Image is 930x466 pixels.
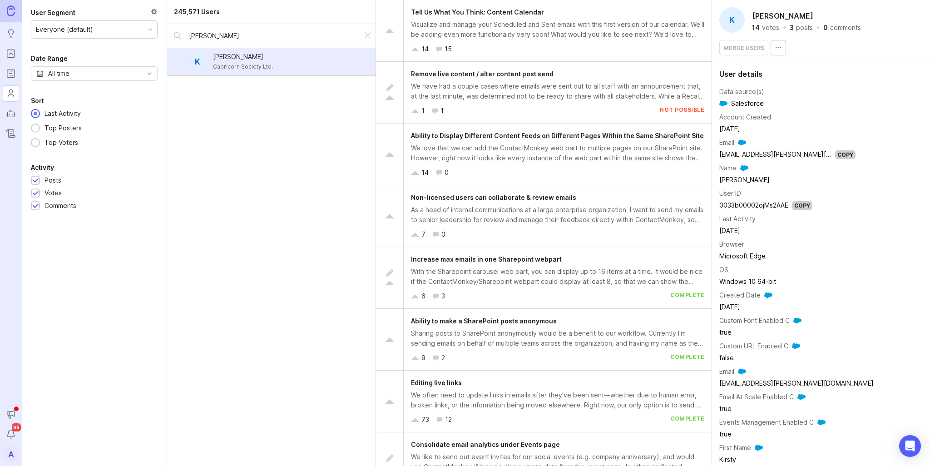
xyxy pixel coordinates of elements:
[376,124,712,185] a: Ability to Display Different Content Feeds on Different Pages Within the Same SharePoint SiteWe l...
[376,62,712,124] a: Remove live content / alter content post sendWe have had a couple cases where emails were sent ou...
[421,168,429,178] div: 14
[441,229,445,239] div: 0
[719,87,764,97] div: Data source(s)
[719,163,737,173] div: Name
[782,25,787,31] div: ·
[750,9,815,23] h2: [PERSON_NAME]
[445,44,452,54] div: 15
[793,317,801,325] img: Salesforce logo
[719,443,751,453] div: First Name
[45,175,61,185] div: Posts
[719,112,771,122] div: Account Created
[421,229,425,239] div: 7
[719,303,740,311] time: [DATE]
[830,25,861,31] div: comments
[31,53,68,64] div: Date Range
[719,417,814,427] div: Events Management Enabled C
[48,69,69,79] div: All time
[3,25,19,42] a: Ideas
[411,379,462,387] span: Editing live links
[189,54,206,70] div: K
[421,106,425,116] div: 1
[421,44,429,54] div: 14
[719,150,874,158] a: [EMAIL_ADDRESS][PERSON_NAME][DOMAIN_NAME]
[45,201,76,211] div: Comments
[719,200,788,210] div: 0033b00002ojMs2AAE
[719,125,740,133] time: [DATE]
[411,317,557,325] span: Ability to make a SharePoint posts anonymous
[174,7,220,17] div: 245,571 Users
[719,227,740,234] time: [DATE]
[3,406,19,422] button: Announcements
[421,291,425,301] div: 6
[376,309,712,371] a: Ability to make a SharePoint posts anonymousSharing posts to SharePoint anonymously would be a be...
[899,435,921,457] div: Open Intercom Messenger
[12,423,21,431] span: 99
[670,353,704,363] div: complete
[40,123,86,133] div: Top Posters
[31,162,54,173] div: Activity
[719,174,874,186] td: [PERSON_NAME]
[719,392,794,402] div: Email At Scale Enabled C
[764,291,772,299] img: Salesforce logo
[45,188,62,198] div: Votes
[40,109,85,119] div: Last Activity
[3,65,19,82] a: Roadmaps
[411,441,560,448] span: Consolidate email analytics under Events page
[797,393,806,401] img: Salesforce logo
[31,7,75,18] div: User Segment
[411,132,704,139] span: Ability to Display Different Content Feeds on Different Pages Within the Same SharePoint Site
[36,25,93,35] div: Everyone (default)
[411,255,562,263] span: Increase max emails in one Sharepoint webpart
[3,85,19,102] a: Users
[31,95,44,106] div: Sort
[719,404,874,414] div: true
[816,25,821,31] div: ·
[411,390,704,410] div: We often need to update links in emails after they've been sent—whether due to human error, broke...
[719,341,788,351] div: Custom URL Enabled C
[3,446,19,462] button: A
[719,327,874,337] div: true
[441,291,445,301] div: 3
[823,25,828,31] div: 0
[738,139,746,147] img: Salesforce logo
[817,418,826,426] img: Salesforce logo
[835,150,856,159] div: Copy
[411,205,704,225] div: As a head of internal communications at a large enterprise organization, I want to send my emails...
[740,164,748,172] img: Salesforce logo
[719,290,761,300] div: Created Date
[440,106,444,116] div: 1
[376,371,712,432] a: Editing live linksWe often need to update links in emails after they've been sent—whether due to ...
[719,138,734,148] div: Email
[719,276,874,288] td: Windows 10 64-bit
[719,455,874,465] div: Kirsty
[719,214,756,224] div: Last Activity
[719,188,741,198] div: User ID
[755,444,763,452] img: Salesforce logo
[752,25,760,31] div: 14
[719,239,744,249] div: Browser
[189,31,356,41] input: Search by name...
[719,265,728,275] div: OS
[213,52,273,62] div: [PERSON_NAME]
[421,415,429,425] div: 73
[660,106,704,116] div: not possible
[441,353,445,363] div: 2
[719,99,727,108] img: Salesforce logo
[3,426,19,442] button: Notifications
[670,291,704,301] div: complete
[3,45,19,62] a: Portal
[719,367,734,377] div: Email
[213,62,273,72] div: Capricorn Society Ltd.
[719,353,874,363] div: false
[719,250,874,262] td: Microsoft Edge
[421,353,425,363] div: 9
[3,125,19,142] a: Changelog
[738,367,746,376] img: Salesforce logo
[719,429,874,439] div: true
[7,5,15,16] img: Canny Home
[3,105,19,122] a: Autopilot
[796,25,813,31] div: posts
[792,342,800,350] img: Salesforce logo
